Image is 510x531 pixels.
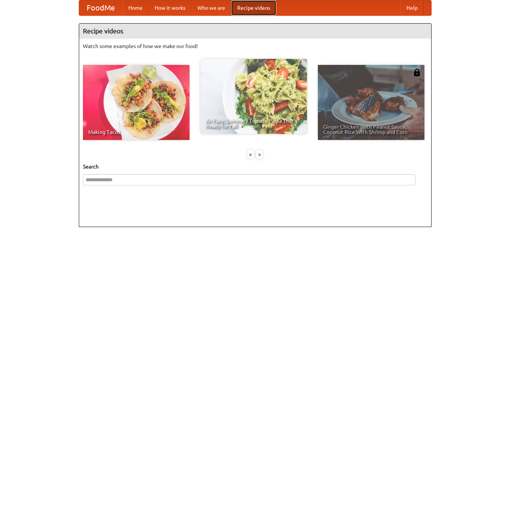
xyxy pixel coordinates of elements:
span: An Easy, Summery Tomato Pasta That's Ready for Fall [206,118,302,129]
a: How it works [149,0,191,15]
p: Watch some examples of how we make our food! [83,42,427,50]
div: « [247,150,254,159]
img: 483408.png [413,69,421,76]
a: Recipe videos [231,0,276,15]
h5: Search [83,163,427,170]
a: An Easy, Summery Tomato Pasta That's Ready for Fall [200,59,307,134]
a: Help [400,0,424,15]
div: » [256,150,263,159]
h4: Recipe videos [79,24,431,39]
a: FoodMe [79,0,122,15]
a: Making Tacos [83,65,190,140]
span: Making Tacos [88,129,184,135]
a: Who we are [191,0,231,15]
a: Home [122,0,149,15]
